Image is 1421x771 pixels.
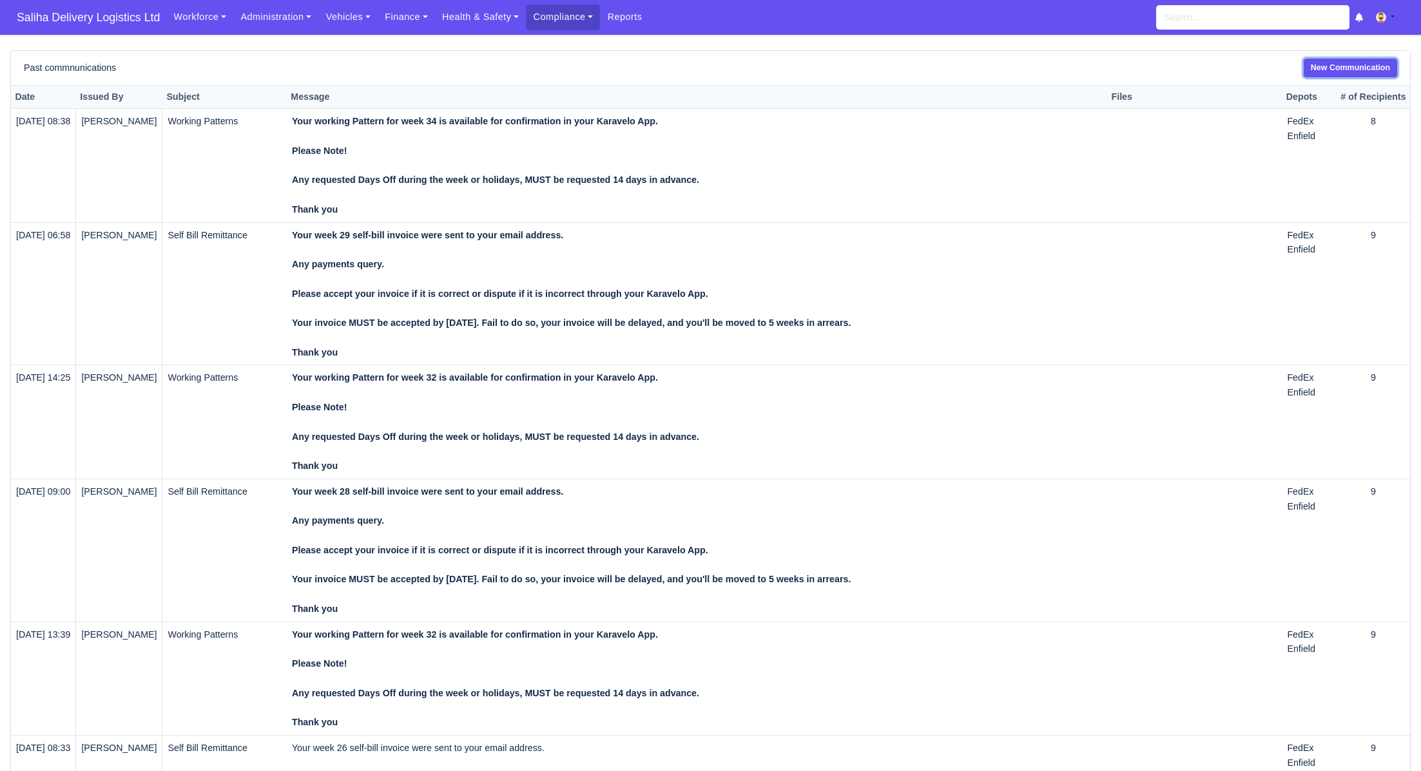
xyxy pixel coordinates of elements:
a: Vehicles [318,5,378,30]
th: # of Recipients [1337,85,1410,109]
td: Self Bill Remittance [162,479,287,622]
strong: Your working Pattern for week 32 is available for confirmation in your Karavelo App. Please Note!... [292,372,699,441]
a: Saliha Delivery Logistics Ltd [10,5,166,30]
td: Working Patterns [162,622,287,735]
td: [PERSON_NAME] [76,622,162,735]
td: [PERSON_NAME] [76,479,162,622]
td: FedEx Enfield [1282,622,1337,735]
td: Working Patterns [162,109,287,222]
td: 9 [1337,479,1410,622]
a: New Communication [1304,59,1397,77]
a: Workforce [166,5,233,30]
td: [PERSON_NAME] [76,365,162,479]
strong: Thank you [292,461,338,471]
td: [DATE] 06:58 [11,222,76,365]
td: Self Bill Remittance [162,222,287,365]
td: 8 [1337,109,1410,222]
strong: Thank you [292,717,338,727]
th: Issued By [76,85,162,109]
td: 9 [1337,622,1410,735]
strong: Thank you [292,204,338,214]
th: Date [11,85,76,109]
td: [DATE] 09:00 [11,479,76,622]
td: FedEx Enfield [1282,222,1337,365]
th: Files [1107,85,1282,109]
strong: Your week 29 self-bill invoice were sent to your email address. Any payments query. Please accept... [292,230,851,357]
td: FedEx Enfield [1282,479,1337,622]
td: [DATE] 08:38 [11,109,76,222]
td: 9 [1337,365,1410,479]
strong: Your working Pattern for week 34 is available for confirmation in your Karavelo App. Please Note!... [292,116,699,185]
td: [DATE] 14:25 [11,365,76,479]
a: Finance [378,5,435,30]
td: 9 [1337,222,1410,365]
td: FedEx Enfield [1282,365,1337,479]
a: Reports [600,5,649,30]
td: FedEx Enfield [1282,109,1337,222]
iframe: Chat Widget [1357,709,1421,771]
h6: Past commnunications [24,62,116,73]
a: Health & Safety [435,5,527,30]
strong: Your week 28 self-bill invoice were sent to your email address. Any payments query. Please accept... [292,486,851,614]
a: Administration [233,5,318,30]
td: Working Patterns [162,365,287,479]
th: Subject [162,85,287,109]
td: [PERSON_NAME] [76,222,162,365]
a: Compliance [526,5,600,30]
th: Message [287,85,1107,109]
td: [DATE] 13:39 [11,622,76,735]
strong: Your working Pattern for week 32 is available for confirmation in your Karavelo App. Please Note!... [292,629,699,698]
input: Search... [1156,5,1349,30]
th: Depots [1282,85,1337,109]
td: [PERSON_NAME] [76,109,162,222]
